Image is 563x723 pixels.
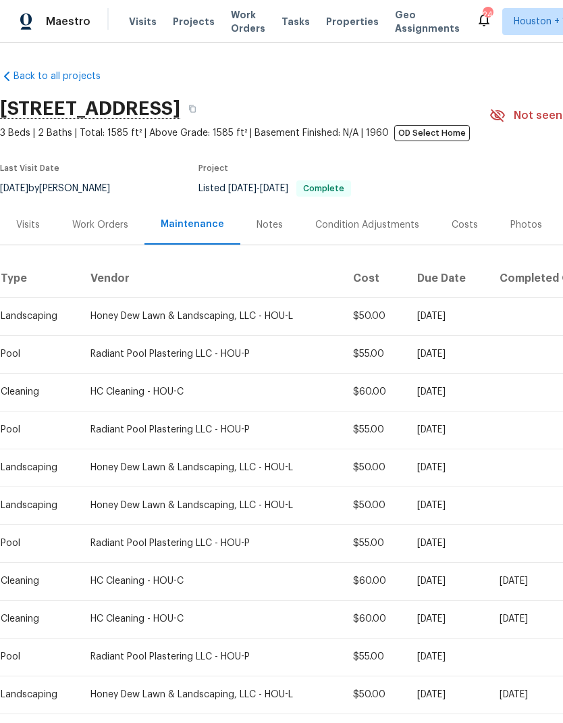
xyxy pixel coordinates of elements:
div: $60.00 [353,574,396,588]
div: [DATE] [417,688,478,701]
div: Landscaping [1,461,69,474]
div: Pool [1,650,69,664]
div: Honey Dew Lawn & Landscaping, LLC - HOU-L [90,309,331,323]
span: Complete [298,184,350,193]
div: Photos [510,218,542,232]
div: Landscaping [1,688,69,701]
div: [DATE] [417,385,478,399]
span: - [228,184,288,193]
span: Tasks [281,17,310,26]
th: Vendor [80,259,342,297]
div: Cleaning [1,612,69,626]
div: Pool [1,537,69,550]
div: Radiant Pool Plastering LLC - HOU-P [90,537,331,550]
div: 24 [483,8,492,22]
div: [DATE] [417,499,478,512]
div: $55.00 [353,650,396,664]
span: Visits [129,15,157,28]
div: $60.00 [353,385,396,399]
div: $50.00 [353,461,396,474]
span: [DATE] [228,184,257,193]
div: $55.00 [353,347,396,361]
th: Cost [342,259,406,297]
div: [DATE] [417,650,478,664]
div: Maintenance [161,218,224,231]
div: Landscaping [1,499,69,512]
div: [DATE] [417,537,478,550]
div: Honey Dew Lawn & Landscaping, LLC - HOU-L [90,688,331,701]
span: Properties [326,15,379,28]
div: Radiant Pool Plastering LLC - HOU-P [90,347,331,361]
div: Cleaning [1,385,69,399]
div: $55.00 [353,423,396,437]
div: [DATE] [417,423,478,437]
span: Geo Assignments [395,8,460,35]
div: HC Cleaning - HOU-C [90,385,331,399]
div: Honey Dew Lawn & Landscaping, LLC - HOU-L [90,461,331,474]
div: Radiant Pool Plastering LLC - HOU-P [90,650,331,664]
span: Projects [173,15,215,28]
div: Notes [257,218,283,232]
button: Copy Address [180,97,205,121]
div: Landscaping [1,309,69,323]
span: OD Select Home [394,125,470,141]
th: Due Date [406,259,489,297]
div: Pool [1,347,69,361]
span: Maestro [46,15,90,28]
div: $55.00 [353,537,396,550]
div: Pool [1,423,69,437]
div: HC Cleaning - HOU-C [90,612,331,626]
div: Cleaning [1,574,69,588]
div: [DATE] [417,612,478,626]
div: [DATE] [417,574,478,588]
span: Project [198,164,228,172]
div: [DATE] [417,309,478,323]
div: Costs [452,218,478,232]
div: $50.00 [353,309,396,323]
span: Listed [198,184,351,193]
div: Work Orders [72,218,128,232]
div: [DATE] [417,347,478,361]
div: $50.00 [353,499,396,512]
div: Condition Adjustments [315,218,419,232]
div: $50.00 [353,688,396,701]
div: HC Cleaning - HOU-C [90,574,331,588]
span: Work Orders [231,8,265,35]
div: Visits [16,218,40,232]
div: Radiant Pool Plastering LLC - HOU-P [90,423,331,437]
span: [DATE] [260,184,288,193]
div: [DATE] [417,461,478,474]
div: $60.00 [353,612,396,626]
div: Honey Dew Lawn & Landscaping, LLC - HOU-L [90,499,331,512]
